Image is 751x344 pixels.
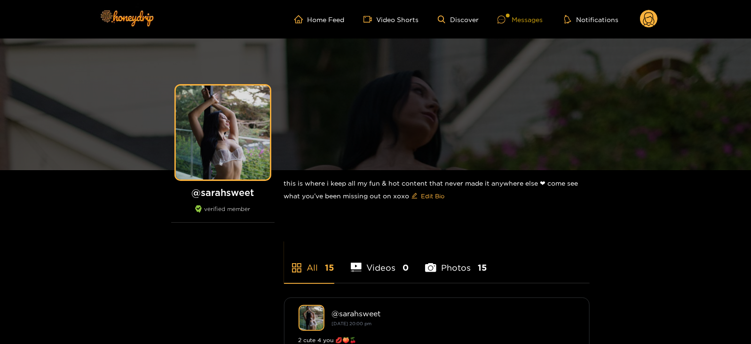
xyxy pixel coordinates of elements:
li: Photos [425,241,487,283]
li: All [284,241,334,283]
span: Edit Bio [421,191,445,201]
div: Messages [498,14,543,25]
span: 15 [325,262,334,274]
a: Video Shorts [364,15,419,23]
h1: @ sarahsweet [171,187,275,198]
img: sarahsweet [299,305,324,331]
button: Notifications [561,15,621,24]
span: 15 [478,262,487,274]
div: verified member [171,205,275,223]
span: home [294,15,308,23]
a: Home Feed [294,15,345,23]
button: editEdit Bio [410,188,447,203]
li: Videos [351,241,409,283]
div: @ sarahsweet [332,309,575,318]
div: this is where i keep all my fun & hot content that never made it anywhere else ❤︎︎ come see what ... [284,170,590,211]
span: video-camera [364,15,377,23]
small: [DATE] 20:00 pm [332,321,372,326]
span: appstore [291,262,302,274]
a: Discover [438,16,479,23]
span: 0 [403,262,409,274]
span: edit [411,193,418,200]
